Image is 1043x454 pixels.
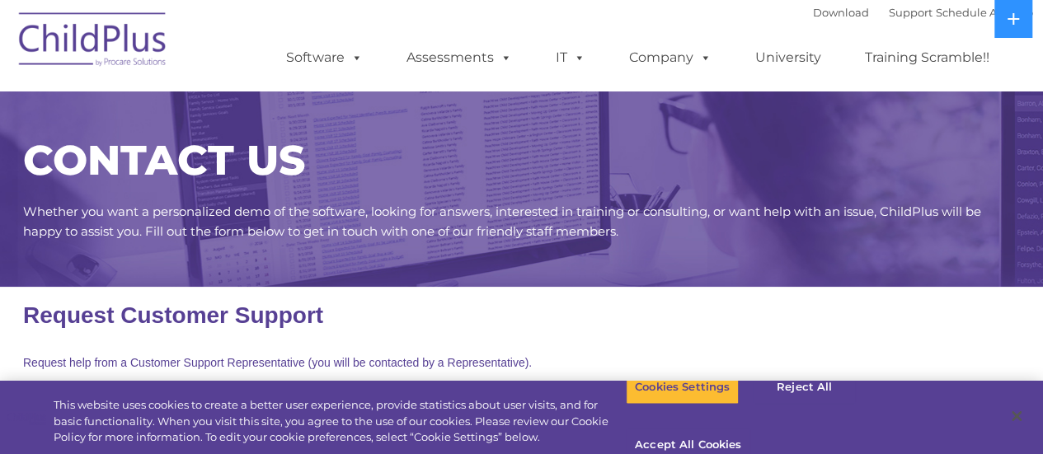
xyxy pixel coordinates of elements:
font: | [813,6,1033,19]
a: Company [613,41,728,74]
div: This website uses cookies to create a better user experience, provide statistics about user visit... [54,397,626,446]
a: Support [889,6,933,19]
button: Close [998,398,1035,434]
button: Cookies Settings [626,370,739,405]
span: Last name [499,96,549,108]
span: Whether you want a personalized demo of the software, looking for answers, interested in training... [23,204,981,239]
button: Reject All [753,370,856,405]
a: Software [270,41,379,74]
a: University [739,41,838,74]
span: Phone number [499,163,569,176]
a: IT [539,41,602,74]
a: Assessments [390,41,529,74]
a: Download [813,6,869,19]
a: Schedule A Demo [936,6,1033,19]
span: CONTACT US [23,135,305,185]
a: Training Scramble!! [848,41,1006,74]
img: ChildPlus by Procare Solutions [11,1,176,83]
